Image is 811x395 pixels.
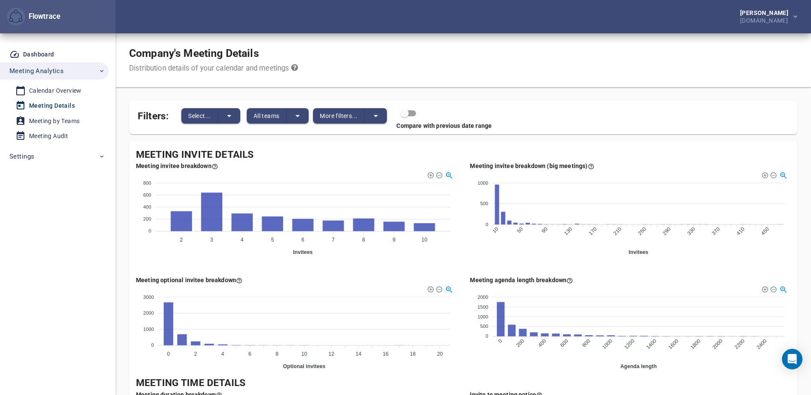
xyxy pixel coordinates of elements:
div: Dashboard [23,49,54,60]
tspan: 9 [392,237,395,243]
tspan: 600 [559,338,569,348]
tspan: 1000 [478,314,488,319]
tspan: 2000 [711,338,723,350]
tspan: 14 [356,351,362,357]
div: Meeting agenda length breakdown [470,276,573,284]
tspan: 1000 [143,327,154,332]
div: Here you see how many meetings you organise per number invitees (for meetings with 10 or less inv... [136,162,218,170]
tspan: 1200 [623,338,635,350]
tspan: 0 [167,351,170,357]
tspan: 10 [301,351,307,357]
tspan: 400 [537,338,547,348]
div: Meeting by Teams [29,116,80,127]
tspan: 600 [143,192,151,197]
tspan: 330 [686,226,696,236]
tspan: 400 [143,204,151,209]
div: Zoom In [427,171,433,177]
tspan: 1600 [667,338,679,350]
div: [DOMAIN_NAME] [740,16,792,24]
tspan: 6 [248,351,251,357]
tspan: 200 [143,216,151,221]
div: Zoom In [427,286,433,292]
tspan: 200 [515,338,525,348]
button: All teams [247,108,287,124]
div: split button [313,108,387,124]
tspan: 210 [612,226,622,236]
button: [PERSON_NAME][DOMAIN_NAME] [726,7,804,26]
text: Optional invitees [283,363,325,369]
tspan: 0 [497,338,503,344]
span: Filters: [138,105,168,124]
tspan: 6 [301,237,304,243]
span: More filters... [320,111,357,121]
text: Invitees [628,249,648,255]
tspan: 10 [491,226,499,235]
tspan: 2 [194,351,197,357]
img: Flowtrace [9,10,23,24]
div: Calendar Overview [29,85,82,96]
tspan: 2000 [143,310,154,315]
tspan: 4 [241,237,244,243]
tspan: 500 [480,324,488,329]
div: Here you see how many meetings you have with per optional invitees (up to 20 optional invitees). [136,276,242,284]
div: Distribution details of your calendar and meetings [129,63,298,74]
div: Selection Zoom [779,171,786,178]
div: split button [181,108,240,124]
div: Selection Zoom [445,285,452,292]
tspan: 7 [332,237,335,243]
tspan: 3000 [143,295,154,300]
div: Here you see how many meetings you organize per number of invitees (for meetings with 500 or less... [470,162,594,170]
tspan: 4 [221,351,224,357]
div: Selection Zoom [445,171,452,178]
tspan: 290 [661,226,672,236]
tspan: 1800 [689,338,702,350]
tspan: 8 [362,237,365,243]
tspan: 18 [410,351,416,357]
tspan: 50 [516,226,524,235]
text: Agenda length [620,363,656,369]
button: Flowtrace [7,8,25,26]
tspan: 0 [151,343,154,348]
div: Zoom In [761,286,767,292]
tspan: 5 [271,237,274,243]
div: Zoom Out [436,286,442,292]
h1: Company's Meeting Details [129,47,298,60]
div: Selection Zoom [779,285,786,292]
div: Flowtrace [7,8,60,26]
div: [PERSON_NAME] [740,10,792,16]
tspan: 170 [587,226,598,236]
tspan: 250 [637,226,647,236]
tspan: 12 [328,351,334,357]
div: Zoom Out [770,171,776,177]
span: Meeting Analytics [9,65,64,77]
div: Compare with previous date range [129,121,790,130]
tspan: 2000 [478,295,488,300]
tspan: 500 [480,201,488,206]
tspan: 0 [149,229,151,234]
span: All teams [254,111,280,121]
div: Zoom In [761,171,767,177]
tspan: 2400 [755,338,767,350]
tspan: 2 [180,237,183,243]
div: Zoom Out [436,171,442,177]
tspan: 16 [383,351,389,357]
tspan: 130 [563,226,573,236]
div: Meeting Invite Details [136,148,790,162]
tspan: 1000 [478,180,488,186]
tspan: 450 [760,226,770,236]
tspan: 370 [711,226,721,236]
tspan: 20 [437,351,443,357]
text: Invitees [293,249,313,255]
button: Select... [181,108,218,124]
div: Flowtrace [25,12,60,22]
span: Select... [188,111,211,121]
div: Meeting Details [29,100,75,111]
tspan: 1400 [645,338,658,350]
tspan: 0 [485,222,488,227]
tspan: 1000 [601,338,613,350]
tspan: 90 [540,226,549,235]
span: Settings [9,151,34,162]
tspan: 800 [143,180,151,186]
div: Meeting Audit [29,131,68,141]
